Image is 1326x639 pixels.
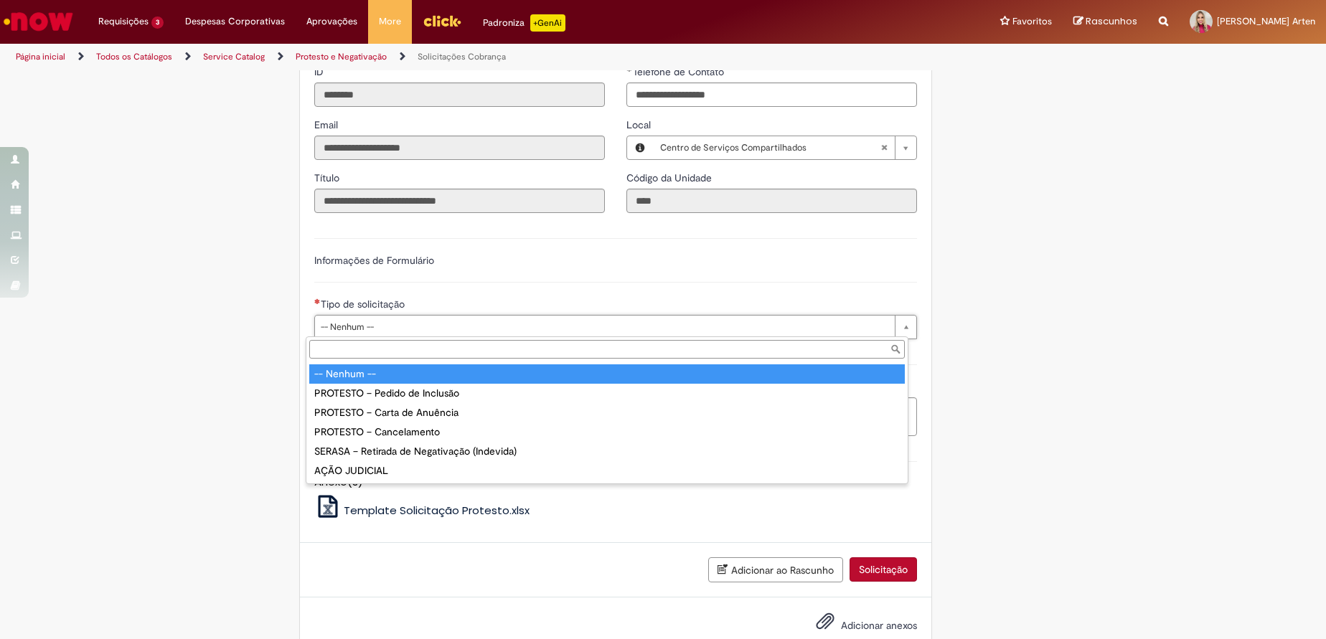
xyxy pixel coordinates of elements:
[309,422,905,442] div: PROTESTO – Cancelamento
[309,442,905,461] div: SERASA – Retirada de Negativação (Indevida)
[309,461,905,481] div: AÇÃO JUDICIAL
[309,364,905,384] div: -- Nenhum --
[309,384,905,403] div: PROTESTO – Pedido de Inclusão
[306,361,908,483] ul: Tipo de solicitação
[309,403,905,422] div: PROTESTO – Carta de Anuência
